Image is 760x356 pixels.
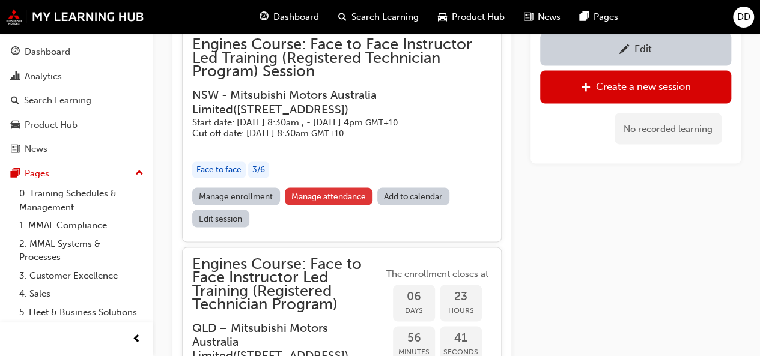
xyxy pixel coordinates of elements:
[11,144,20,155] span: news-icon
[14,267,148,285] a: 3. Customer Excellence
[192,187,280,205] a: Manage enrollment
[11,120,20,131] span: car-icon
[514,5,570,29] a: news-iconNews
[192,127,472,139] h5: Cut off date: [DATE] 8:30am
[11,95,19,106] span: search-icon
[383,267,491,280] span: The enrollment closes at
[11,71,20,82] span: chart-icon
[5,65,148,88] a: Analytics
[329,5,428,29] a: search-iconSearch Learning
[365,117,398,127] span: Australian Eastern Standard Time GMT+10
[14,235,148,267] a: 2. MMAL Systems & Processes
[14,303,148,322] a: 5. Fleet & Business Solutions
[192,116,472,128] h5: Start date: [DATE] 8:30am , - [DATE] 4pm
[596,81,691,93] div: Create a new session
[5,163,148,185] button: Pages
[351,10,419,24] span: Search Learning
[14,321,148,340] a: 6. Parts & Accessories
[5,38,148,163] button: DashboardAnalyticsSearch LearningProduct HubNews
[581,82,591,94] span: plus-icon
[11,169,20,180] span: pages-icon
[6,9,144,25] img: mmal
[615,113,722,145] div: No recorded learning
[192,38,491,79] span: Engines Course: Face to Face Instructor Led Training (Registered Technician Program) Session
[192,210,249,227] a: Edit session
[25,45,70,59] div: Dashboard
[594,10,618,24] span: Pages
[132,332,141,347] span: prev-icon
[25,167,49,181] div: Pages
[192,38,491,231] button: Engines Course: Face to Face Instructor Led Training (Registered Technician Program) SessionNSW -...
[452,10,505,24] span: Product Hub
[135,166,144,181] span: up-icon
[5,41,148,63] a: Dashboard
[428,5,514,29] a: car-iconProduct Hub
[285,187,373,205] a: Manage attendance
[25,118,78,132] div: Product Hub
[440,331,482,345] span: 41
[192,257,383,311] span: Engines Course: Face to Face Instructor Led Training (Registered Technician Program)
[540,32,731,65] a: Edit
[393,303,435,317] span: Days
[192,161,246,178] div: Face to face
[737,10,750,24] span: DD
[438,10,447,25] span: car-icon
[540,70,731,103] a: Create a new session
[248,161,269,178] div: 3 / 6
[5,89,148,112] a: Search Learning
[580,10,589,25] span: pages-icon
[524,10,533,25] span: news-icon
[440,289,482,303] span: 23
[538,10,561,24] span: News
[273,10,319,24] span: Dashboard
[393,289,435,303] span: 06
[338,10,347,25] span: search-icon
[24,94,91,107] div: Search Learning
[5,138,148,160] a: News
[11,47,20,58] span: guage-icon
[377,187,449,205] a: Add to calendar
[634,43,652,55] div: Edit
[14,184,148,216] a: 0. Training Schedules & Management
[260,10,269,25] span: guage-icon
[14,216,148,235] a: 1. MMAL Compliance
[570,5,628,29] a: pages-iconPages
[192,88,472,116] h3: NSW - Mitsubishi Motors Australia Limited ( [STREET_ADDRESS] )
[5,114,148,136] a: Product Hub
[25,70,62,83] div: Analytics
[25,142,47,156] div: News
[250,5,329,29] a: guage-iconDashboard
[619,44,630,56] span: pencil-icon
[311,128,344,138] span: Australian Eastern Standard Time GMT+10
[14,285,148,303] a: 4. Sales
[733,7,754,28] button: DD
[393,331,435,345] span: 56
[440,303,482,317] span: Hours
